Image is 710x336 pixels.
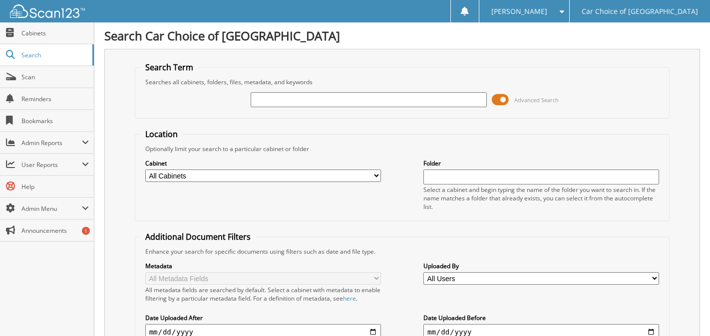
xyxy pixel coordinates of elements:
span: Announcements [21,226,89,235]
legend: Search Term [140,62,198,73]
span: Help [21,182,89,191]
span: Scan [21,73,89,81]
label: Date Uploaded Before [423,314,659,322]
a: here [343,294,356,303]
span: Cabinets [21,29,89,37]
span: Search [21,51,87,59]
img: scan123-logo-white.svg [10,4,85,18]
span: Bookmarks [21,117,89,125]
div: Optionally limit your search to a particular cabinet or folder [140,145,665,153]
div: Select a cabinet and begin typing the name of the folder you want to search in. If the name match... [423,185,659,211]
label: Date Uploaded After [145,314,381,322]
div: Enhance your search for specific documents using filters such as date and file type. [140,247,665,256]
label: Uploaded By [423,262,659,270]
span: Admin Reports [21,139,82,147]
div: 1 [82,227,90,235]
div: Searches all cabinets, folders, files, metadata, and keywords [140,78,665,86]
div: All metadata fields are searched by default. Select a cabinet with metadata to enable filtering b... [145,286,381,303]
span: Admin Menu [21,204,82,213]
legend: Location [140,129,183,140]
iframe: Chat Widget [660,288,710,336]
span: User Reports [21,161,82,169]
legend: Additional Document Filters [140,231,256,242]
span: Advanced Search [514,96,559,104]
label: Metadata [145,262,381,270]
span: Car Choice of [GEOGRAPHIC_DATA] [582,8,698,14]
label: Cabinet [145,159,381,168]
span: Reminders [21,95,89,103]
h1: Search Car Choice of [GEOGRAPHIC_DATA] [104,27,700,44]
label: Folder [423,159,659,168]
span: [PERSON_NAME] [491,8,547,14]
